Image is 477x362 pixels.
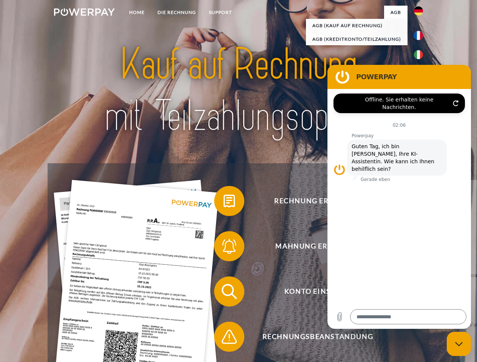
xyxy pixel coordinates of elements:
img: qb_search.svg [220,282,239,301]
span: Rechnungsbeanstandung [225,322,410,352]
img: title-powerpay_de.svg [72,36,405,144]
button: Konto einsehen [214,276,411,307]
iframe: Schaltfläche zum Öffnen des Messaging-Fensters; Konversation läuft [447,332,471,356]
img: qb_bill.svg [220,192,239,210]
a: SUPPORT [202,6,238,19]
img: fr [414,31,423,40]
img: qb_warning.svg [220,327,239,346]
a: Home [123,6,151,19]
button: Mahnung erhalten? [214,231,411,261]
img: logo-powerpay-white.svg [54,8,115,16]
iframe: Messaging-Fenster [327,65,471,329]
img: it [414,50,423,59]
a: AGB (Kreditkonto/Teilzahlung) [306,32,408,46]
button: Rechnung erhalten? [214,186,411,216]
img: qb_bell.svg [220,237,239,256]
a: agb [384,6,408,19]
button: Rechnungsbeanstandung [214,322,411,352]
span: Mahnung erhalten? [225,231,410,261]
a: DIE RECHNUNG [151,6,202,19]
img: de [414,6,423,15]
span: Konto einsehen [225,276,410,307]
span: Rechnung erhalten? [225,186,410,216]
a: AGB (Kauf auf Rechnung) [306,19,408,32]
